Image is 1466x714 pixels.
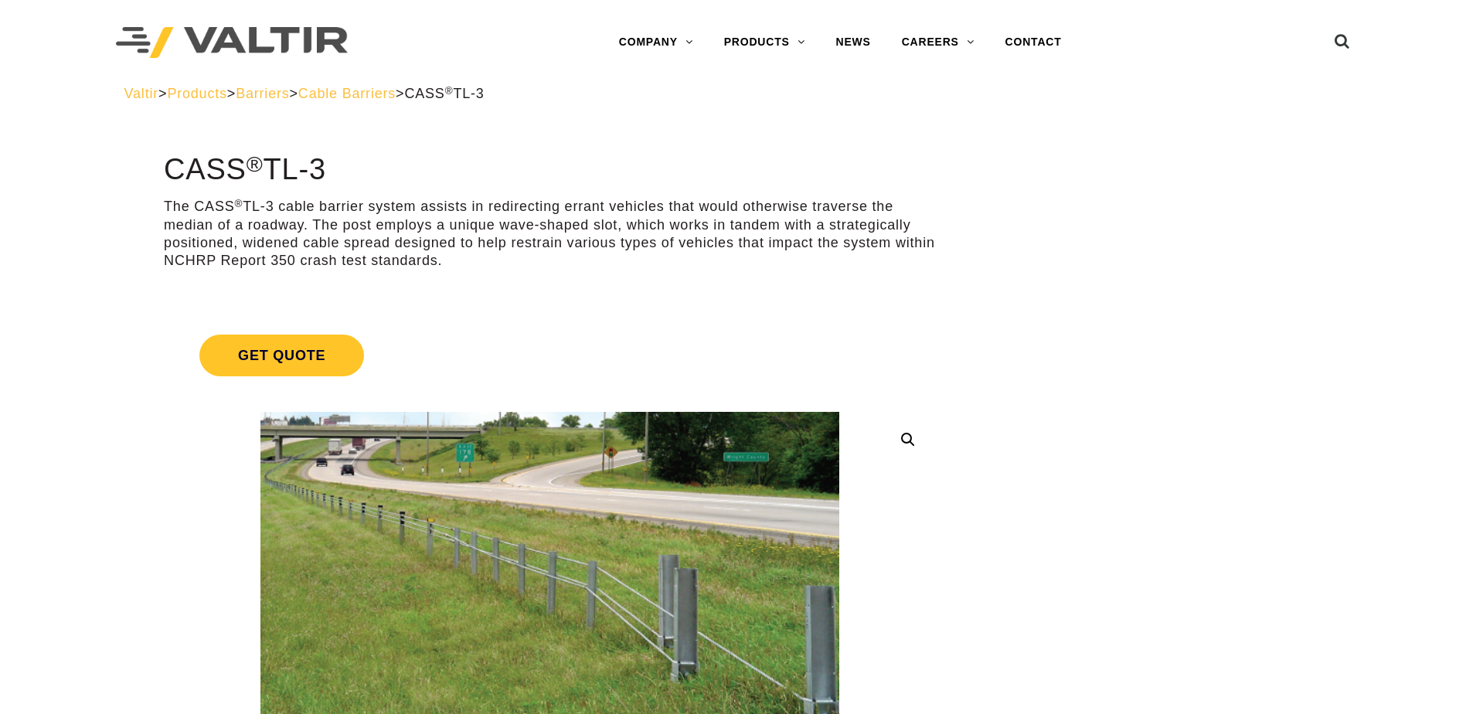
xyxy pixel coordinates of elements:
span: CASS TL-3 [404,86,484,101]
a: PRODUCTS [709,27,821,58]
a: NEWS [821,27,886,58]
p: The CASS TL-3 cable barrier system assists in redirecting errant vehicles that would otherwise tr... [164,198,936,270]
h1: CASS TL-3 [164,154,936,186]
sup: ® [247,151,264,176]
sup: ® [235,198,243,209]
a: Products [167,86,226,101]
a: Cable Barriers [298,86,396,101]
div: > > > > [124,85,1342,103]
a: Barriers [236,86,289,101]
sup: ® [445,85,454,97]
img: Valtir [116,27,348,59]
span: Get Quote [199,335,364,376]
a: CONTACT [990,27,1077,58]
a: CAREERS [886,27,990,58]
a: Get Quote [164,316,936,395]
a: COMPANY [604,27,709,58]
a: Valtir [124,86,158,101]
